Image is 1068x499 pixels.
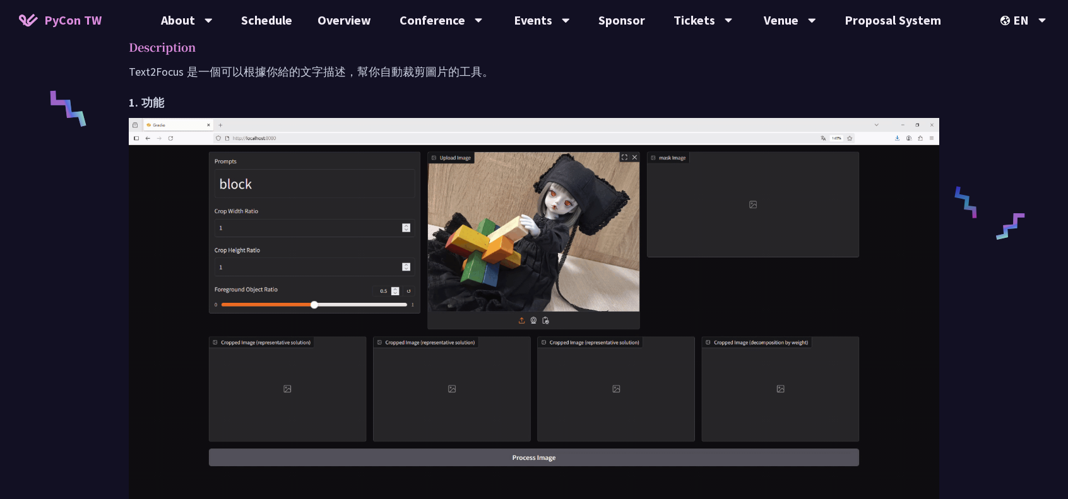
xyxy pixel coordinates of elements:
[19,14,38,26] img: Home icon of PyCon TW 2025
[129,93,939,112] h2: 1. 功能
[1000,16,1013,25] img: Locale Icon
[6,4,114,36] a: PyCon TW
[129,38,914,56] p: Description
[44,11,102,30] span: PyCon TW
[129,62,939,81] p: Text2Focus 是一個可以根據你給的文字描述，幫你自動裁剪圖片的工具。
